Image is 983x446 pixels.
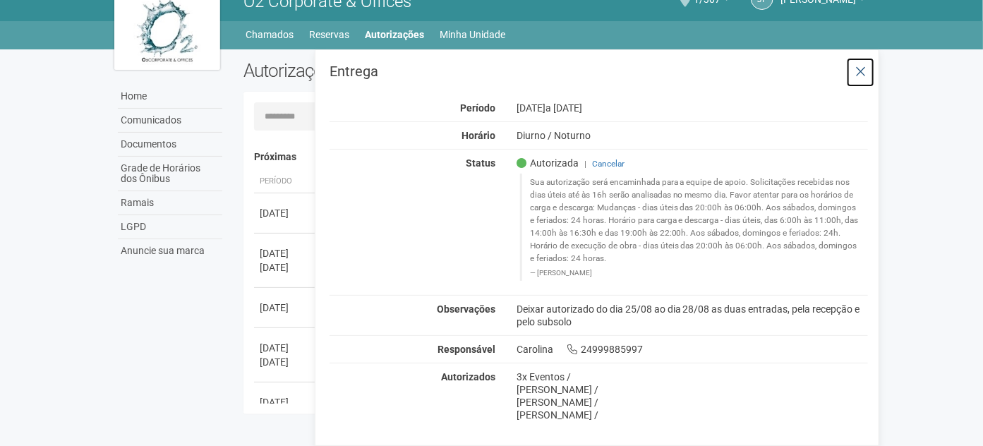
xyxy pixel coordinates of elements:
[118,133,222,157] a: Documentos
[517,383,869,396] div: [PERSON_NAME] /
[260,260,312,275] div: [DATE]
[517,157,579,169] span: Autorizada
[260,301,312,315] div: [DATE]
[506,102,879,114] div: [DATE]
[260,341,312,355] div: [DATE]
[506,129,879,142] div: Diurno / Noturno
[260,355,312,369] div: [DATE]
[517,409,869,421] div: [PERSON_NAME] /
[440,25,506,44] a: Minha Unidade
[366,25,425,44] a: Autorizações
[462,130,495,141] strong: Horário
[584,159,586,169] span: |
[545,102,582,114] span: a [DATE]
[260,246,312,260] div: [DATE]
[310,25,350,44] a: Reservas
[254,170,318,193] th: Período
[118,157,222,191] a: Grade de Horários dos Ônibus
[330,64,868,78] h3: Entrega
[530,268,861,278] footer: [PERSON_NAME]
[438,344,495,355] strong: Responsável
[118,215,222,239] a: LGPD
[118,191,222,215] a: Ramais
[460,102,495,114] strong: Período
[118,109,222,133] a: Comunicados
[118,85,222,109] a: Home
[246,25,294,44] a: Chamados
[506,303,879,328] div: Deixar autorizado do dia 25/08 ao dia 28/08 as duas entradas, pela recepção e pelo subsolo
[437,303,495,315] strong: Observações
[466,157,495,169] strong: Status
[517,396,869,409] div: [PERSON_NAME] /
[520,174,869,280] blockquote: Sua autorização será encaminhada para a equipe de apoio. Solicitações recebidas nos dias úteis at...
[517,370,869,383] div: 3x Eventos /
[260,206,312,220] div: [DATE]
[441,371,495,382] strong: Autorizados
[260,395,312,409] div: [DATE]
[506,343,879,356] div: Carolina 24999885997
[592,159,625,169] a: Cancelar
[243,60,545,81] h2: Autorizações
[118,239,222,263] a: Anuncie sua marca
[254,152,859,162] h4: Próximas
